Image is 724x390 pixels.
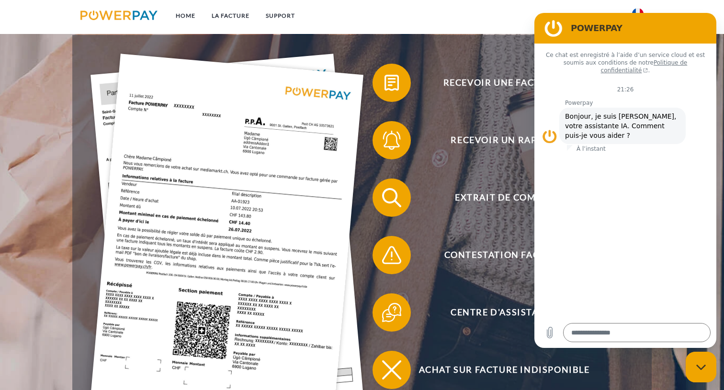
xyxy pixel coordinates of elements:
a: LA FACTURE [204,7,258,24]
iframe: Bouton de lancement de la fenêtre de messagerie, conversation en cours [686,352,716,382]
img: fr [632,8,644,20]
img: qb_help.svg [380,301,404,324]
a: Support [258,7,303,24]
img: qb_bell.svg [380,128,404,152]
span: Recevoir un rappel? [387,121,622,159]
img: qb_bill.svg [380,71,404,95]
img: logo-powerpay.svg [80,11,158,20]
button: Centre d'assistance [373,293,622,332]
iframe: Fenêtre de messagerie [534,13,716,348]
img: qb_warning.svg [380,243,404,267]
button: Recevoir une facture ? [373,64,622,102]
a: Home [168,7,204,24]
span: Recevoir une facture ? [387,64,622,102]
img: qb_close.svg [380,358,404,382]
span: Centre d'assistance [387,293,622,332]
span: Extrait de compte [387,178,622,217]
button: Extrait de compte [373,178,622,217]
span: Contestation Facture [387,236,622,274]
button: Contestation Facture [373,236,622,274]
span: Achat sur facture indisponible [387,351,622,389]
button: Recevoir un rappel? [373,121,622,159]
button: Achat sur facture indisponible [373,351,622,389]
img: qb_search.svg [380,186,404,210]
a: CG [599,7,624,24]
